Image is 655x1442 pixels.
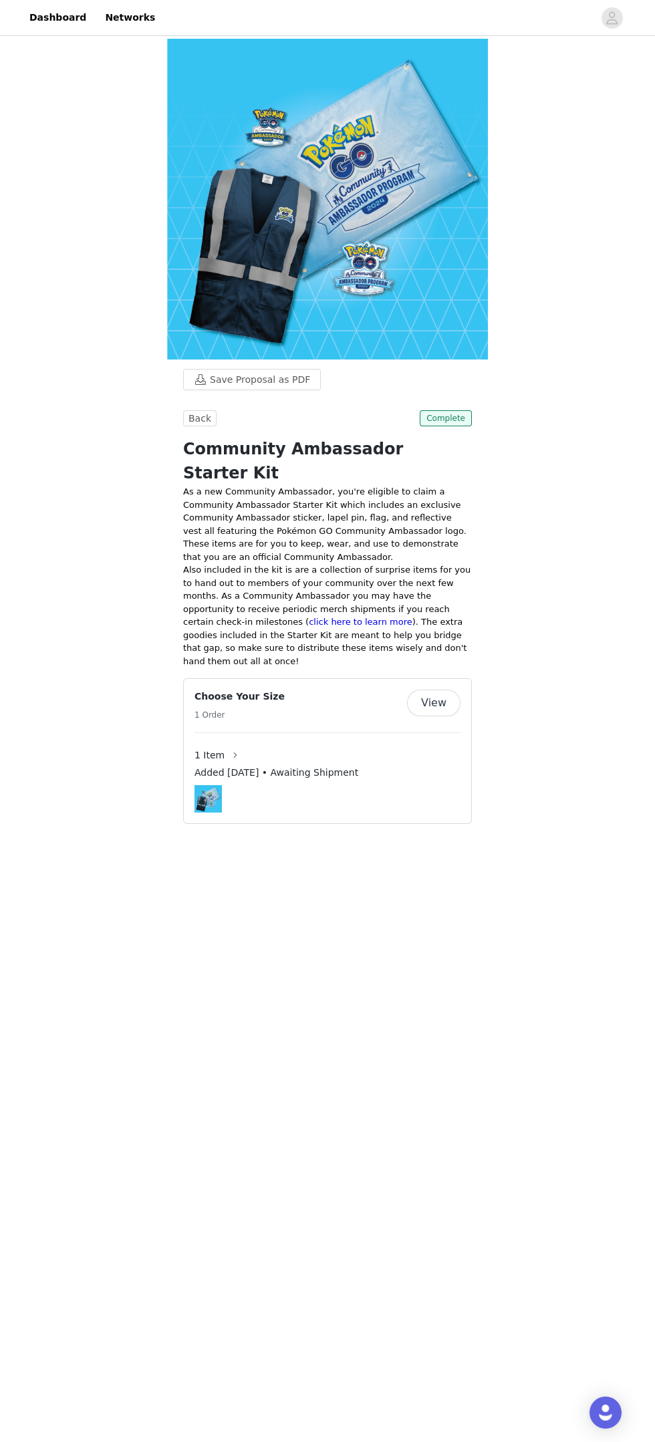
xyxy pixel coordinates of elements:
[183,563,472,668] p: Also included in the kit is are a collection of surprise items for you to hand out to members of ...
[183,485,472,563] p: As a new Community Ambassador, you're eligible to claim a Community Ambassador Starter Kit which ...
[194,709,285,721] h5: 1 Order
[420,410,472,426] span: Complete
[21,3,94,33] a: Dashboard
[183,437,472,485] h1: Community Ambassador Starter Kit
[589,1397,622,1429] div: Open Intercom Messenger
[194,690,285,704] h4: Choose Your Size
[167,39,488,359] img: campaign image
[407,690,461,716] button: View
[183,678,472,824] div: Choose Your Size
[183,410,217,426] button: Back
[606,7,618,29] div: avatar
[97,3,163,33] a: Networks
[194,748,225,762] span: 1 Item
[194,785,222,813] img: Community Ambassador Starter Kit
[183,369,321,390] button: Save Proposal as PDF
[194,766,358,780] span: Added [DATE] • Awaiting Shipment
[309,617,412,627] a: click here to learn more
